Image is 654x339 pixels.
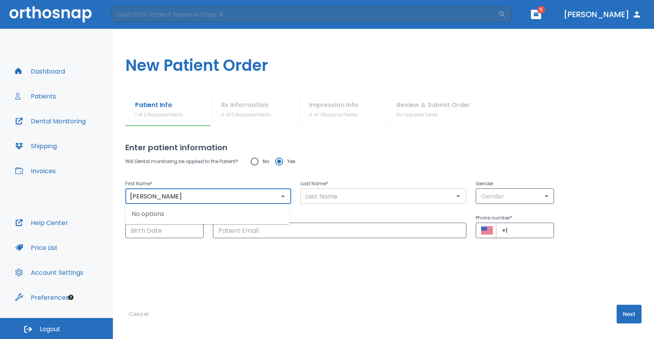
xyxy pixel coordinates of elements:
[496,223,554,238] input: +1 (702) 123-4567
[617,305,642,323] button: Next
[125,179,291,188] p: First Name *
[303,191,464,202] input: Last Name
[67,294,74,301] div: Tooltip anchor
[476,188,554,204] div: Gender
[537,6,545,14] span: 5
[301,179,466,188] p: Last Name *
[213,223,466,238] input: Patient Email
[287,157,295,166] span: Yes
[125,157,238,166] p: Will Dental monitoring be applied to the Patient?
[11,288,74,307] button: Preferences
[11,137,62,155] button: Shipping
[135,111,183,118] p: 1 of 2 Required fields
[213,213,466,223] p: Patient Email *
[11,62,70,81] button: Dashboard
[111,7,498,22] input: Search by Patient Name or Case #
[263,157,269,166] span: No
[11,112,90,130] button: Dental Monitoring
[9,6,92,22] img: Orthosnap
[11,213,73,232] button: Help Center
[476,213,554,223] p: Phone number *
[11,238,62,257] button: Price List
[561,7,645,21] button: [PERSON_NAME]
[125,305,152,323] button: Cancel
[453,191,464,202] button: Open
[125,142,642,153] h2: Enter patient information
[125,223,204,238] input: Choose date
[128,191,289,202] input: First Name
[11,162,60,180] button: Invoices
[481,225,493,236] button: Select country
[135,100,183,110] p: Patient Info
[11,263,88,282] button: Account Settings
[113,29,654,93] h1: New Patient Order
[11,87,61,105] button: Patients
[40,325,60,334] span: Logout
[125,204,290,224] div: No options
[476,179,554,188] p: Gender
[278,191,288,202] button: Close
